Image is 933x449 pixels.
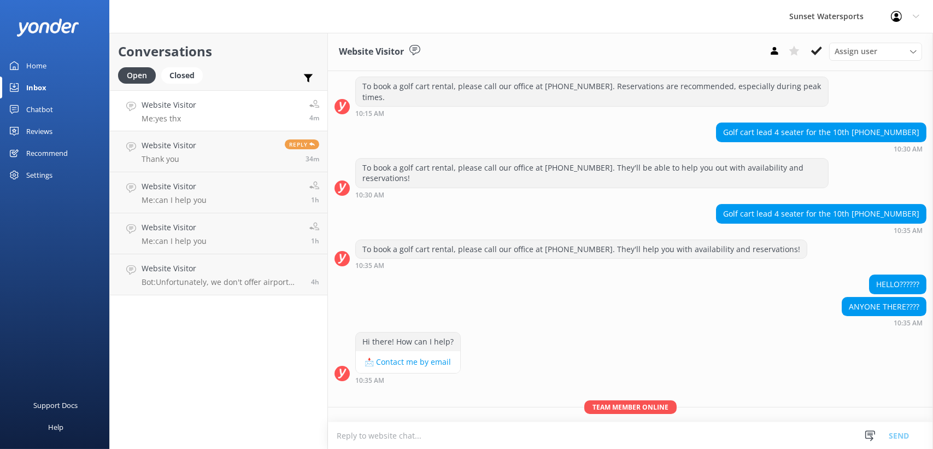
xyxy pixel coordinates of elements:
[142,236,207,246] p: Me: can I help you
[142,221,207,234] h4: Website Visitor
[26,164,52,186] div: Settings
[26,120,52,142] div: Reviews
[142,277,303,287] p: Bot: Unfortunately, we don't offer airport pick-up for golf carts. If you need transportation for...
[355,109,829,117] div: Sep 04 2025 09:15am (UTC -05:00) America/Cancun
[355,376,461,384] div: Sep 04 2025 09:35am (UTC -05:00) America/Cancun
[311,195,319,205] span: Sep 04 2025 08:06am (UTC -05:00) America/Cancun
[142,114,196,124] p: Me: yes thx
[584,400,677,414] span: Team member online
[161,69,208,81] a: Closed
[894,320,923,326] strong: 10:35 AM
[894,65,923,71] strong: 10:15 AM
[142,195,207,205] p: Me: can I help you
[48,416,63,438] div: Help
[717,205,926,223] div: Golf cart lead 4 seater for the 10th [PHONE_NUMBER]
[142,99,196,111] h4: Website Visitor
[110,131,327,172] a: Website VisitorThank youReply34m
[34,394,78,416] div: Support Docs
[870,275,926,294] div: HELLO??????
[285,139,319,149] span: Reply
[110,213,327,254] a: Website VisitorMe:can I help you1h
[716,145,926,153] div: Sep 04 2025 09:30am (UTC -05:00) America/Cancun
[894,146,923,153] strong: 10:30 AM
[355,261,807,269] div: Sep 04 2025 09:35am (UTC -05:00) America/Cancun
[835,45,877,57] span: Assign user
[110,172,327,213] a: Website VisitorMe:can I help you1h
[356,240,807,259] div: To book a golf cart rental, please call our office at [PHONE_NUMBER]. They'll help you with avail...
[142,263,303,275] h4: Website Visitor
[306,154,319,164] span: Sep 04 2025 09:12am (UTC -05:00) America/Cancun
[26,142,68,164] div: Recommend
[118,67,156,84] div: Open
[894,228,923,234] strong: 10:35 AM
[356,159,828,188] div: To book a golf cart rental, please call our office at [PHONE_NUMBER]. They'll be able to help you...
[339,45,404,59] h3: Website Visitor
[16,19,79,37] img: yonder-white-logo.png
[142,180,207,193] h4: Website Visitor
[356,333,460,351] div: Hi there! How can I help?
[26,98,53,120] div: Chatbot
[355,263,384,269] strong: 10:35 AM
[311,277,319,287] span: Sep 04 2025 05:44am (UTC -05:00) America/Cancun
[142,139,196,151] h4: Website Visitor
[110,254,327,295] a: Website VisitorBot:Unfortunately, we don't offer airport pick-up for golf carts. If you need tran...
[110,90,327,131] a: Website VisitorMe:yes thx4m
[842,298,926,316] div: ANYONE THERE????
[716,226,926,234] div: Sep 04 2025 09:35am (UTC -05:00) America/Cancun
[829,43,922,60] div: Assign User
[355,110,384,117] strong: 10:15 AM
[309,113,319,123] span: Sep 04 2025 09:41am (UTC -05:00) America/Cancun
[26,55,46,77] div: Home
[118,69,161,81] a: Open
[842,319,926,326] div: Sep 04 2025 09:35am (UTC -05:00) America/Cancun
[311,236,319,246] span: Sep 04 2025 08:06am (UTC -05:00) America/Cancun
[356,77,828,106] div: To book a golf cart rental, please call our office at [PHONE_NUMBER]. Reservations are recommende...
[717,123,926,142] div: Golf cart lead 4 seater for the 10th [PHONE_NUMBER]
[118,41,319,62] h2: Conversations
[142,154,196,164] p: Thank you
[26,77,46,98] div: Inbox
[356,351,460,373] button: 📩 Contact me by email
[161,67,203,84] div: Closed
[355,377,384,384] strong: 10:35 AM
[355,191,829,199] div: Sep 04 2025 09:30am (UTC -05:00) America/Cancun
[355,192,384,199] strong: 10:30 AM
